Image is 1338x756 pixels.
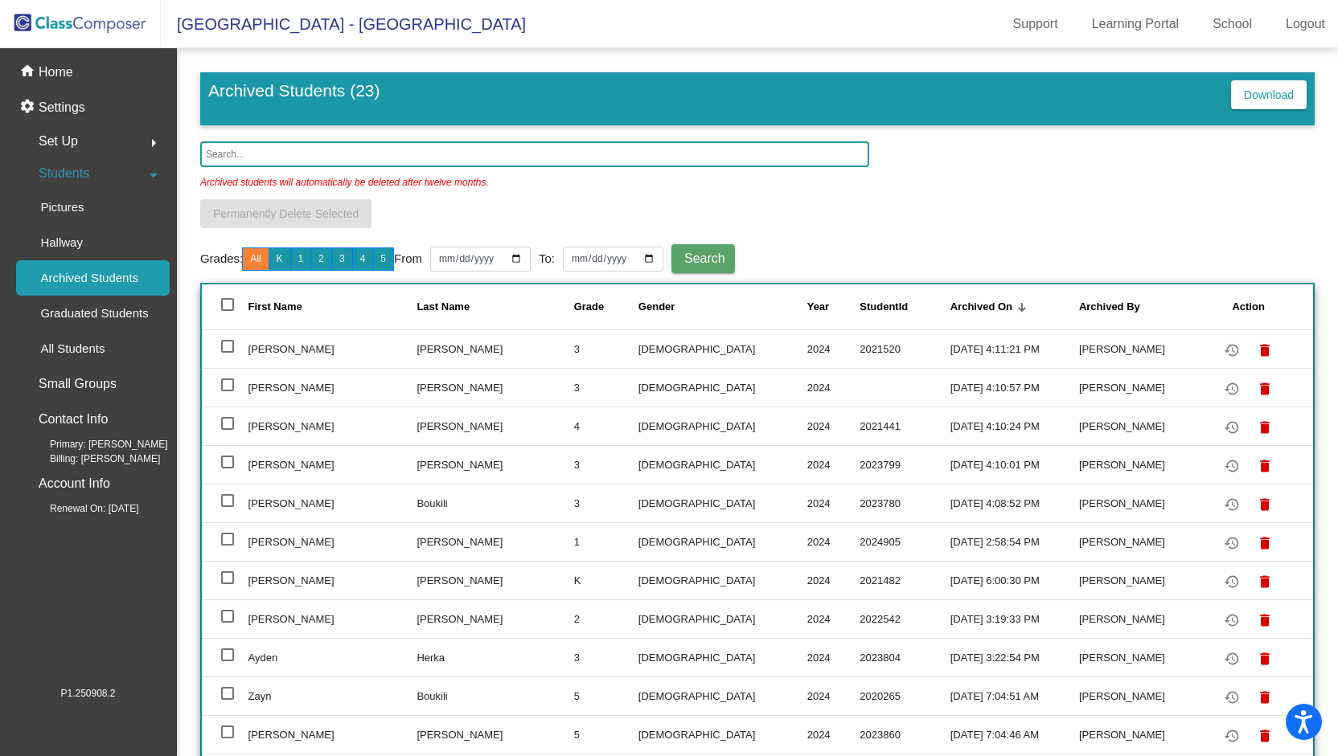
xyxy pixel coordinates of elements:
td: [PERSON_NAME] [248,715,417,754]
p: Account Info [39,472,110,495]
button: 1 [290,247,312,271]
div: Last Name [417,299,470,315]
th: Action [1203,284,1313,329]
td: 2024 [807,368,860,407]
td: [PERSON_NAME] [248,484,417,522]
td: [PERSON_NAME] [417,407,573,445]
td: 2024 [807,329,860,368]
div: Archived On [950,299,1012,315]
td: [PERSON_NAME] [1079,715,1203,754]
td: 3 [574,368,638,407]
td: [DEMOGRAPHIC_DATA] [638,522,807,561]
td: [PERSON_NAME] [248,329,417,368]
td: Boukili [417,484,573,522]
button: 3 [331,247,353,271]
td: [DEMOGRAPHIC_DATA] [638,715,807,754]
button: Permanently Delete Selected [200,199,371,228]
input: Search... [200,141,869,167]
span: Students [39,162,89,185]
mat-icon: delete [1255,379,1274,398]
mat-icon: restore [1222,611,1242,630]
td: 3 [574,638,638,676]
div: First Name [248,299,417,315]
td: 2024 [807,715,860,754]
mat-icon: arrow_drop_down [144,166,163,185]
td: [PERSON_NAME] [248,599,417,638]
td: 2023780 [860,484,950,522]
td: [PERSON_NAME] [248,445,417,484]
span: Primary: [PERSON_NAME] [24,437,168,452]
a: To: [539,250,555,268]
td: 2021482 [860,561,950,599]
mat-icon: delete [1255,495,1274,514]
td: [PERSON_NAME] [1079,561,1203,599]
td: 2023804 [860,638,950,676]
button: Download [1231,80,1307,109]
td: [DATE] 7:04:46 AM [950,715,1079,754]
td: 2022542 [860,599,950,638]
td: 2024 [807,599,860,638]
td: [DATE] 4:10:01 PM [950,445,1079,484]
td: [PERSON_NAME] [248,561,417,599]
td: 2024 [807,638,860,676]
td: [PERSON_NAME] [417,599,573,638]
td: 2023860 [860,715,950,754]
td: 2024 [807,445,860,484]
td: 3 [574,445,638,484]
mat-icon: restore [1222,533,1242,553]
td: [DEMOGRAPHIC_DATA] [638,329,807,368]
td: [PERSON_NAME] [417,329,573,368]
td: Zayn [248,676,417,715]
td: 2021520 [860,329,950,368]
td: 2024905 [860,522,950,561]
td: [PERSON_NAME] [417,368,573,407]
td: [DATE] 4:08:52 PM [950,484,1079,522]
td: [DATE] 4:10:57 PM [950,368,1079,407]
div: Grade [574,299,605,315]
mat-icon: restore [1222,341,1242,360]
mat-icon: restore [1222,495,1242,514]
td: 2024 [807,484,860,522]
td: K [574,561,638,599]
mat-icon: delete [1255,456,1274,476]
td: [DATE] 7:04:51 AM [950,676,1079,715]
mat-icon: restore [1222,418,1242,437]
td: [PERSON_NAME] [417,522,573,561]
td: [PERSON_NAME] [1079,522,1203,561]
p: Archived students will automatically be deleted after twelve months. [200,167,489,190]
mat-icon: delete [1255,649,1274,668]
mat-icon: delete [1255,726,1274,746]
td: 2024 [807,522,860,561]
td: [PERSON_NAME] [417,715,573,754]
td: [PERSON_NAME] [1079,599,1203,638]
td: 3 [574,329,638,368]
a: From [394,250,422,268]
td: [PERSON_NAME] [248,407,417,445]
a: Grades: [200,250,243,268]
div: Last Name [417,299,573,315]
mat-icon: restore [1222,379,1242,398]
span: Set Up [39,130,78,153]
p: Contact Info [39,408,108,431]
td: [DEMOGRAPHIC_DATA] [638,599,807,638]
mat-icon: delete [1255,533,1274,553]
div: Year [807,299,860,315]
mat-icon: delete [1255,688,1274,707]
td: [DATE] 4:10:24 PM [950,407,1079,445]
button: Search [671,244,735,273]
td: 5 [574,676,638,715]
td: 2024 [807,676,860,715]
td: [PERSON_NAME] [248,368,417,407]
td: [DATE] 3:22:54 PM [950,638,1079,676]
p: All Students [40,339,105,358]
div: First Name [248,299,302,315]
mat-icon: home [19,63,39,82]
td: [PERSON_NAME] [248,522,417,561]
td: [DATE] 6:00:30 PM [950,561,1079,599]
td: [DATE] 3:19:33 PM [950,599,1079,638]
td: 5 [574,715,638,754]
td: 2020265 [860,676,950,715]
td: [DATE] 2:58:54 PM [950,522,1079,561]
div: Grade [574,299,638,315]
button: 5 [372,247,394,271]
